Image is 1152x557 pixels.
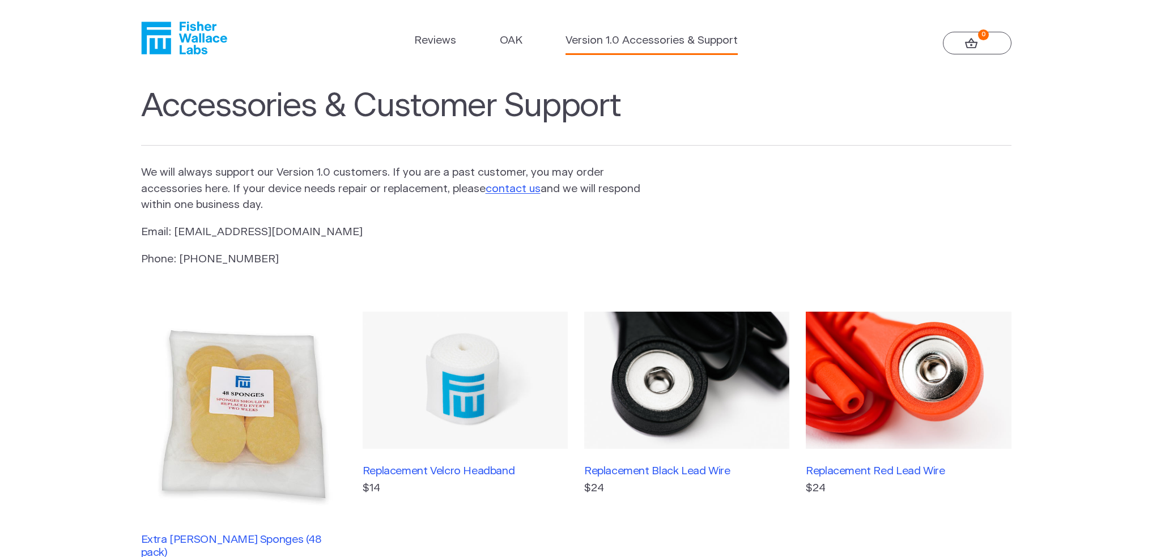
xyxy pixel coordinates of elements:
strong: 0 [978,29,989,40]
p: $14 [363,481,568,497]
img: Replacement Velcro Headband [363,312,568,449]
h3: Replacement Red Lead Wire [806,465,1011,478]
p: Phone: [PHONE_NUMBER] [141,252,642,268]
img: Extra Fisher Wallace Sponges (48 pack) [141,312,346,517]
img: Replacement Black Lead Wire [584,312,789,449]
p: Email: [EMAIL_ADDRESS][DOMAIN_NAME] [141,224,642,241]
img: Replacement Red Lead Wire [806,312,1011,449]
a: contact us [486,184,541,194]
a: Reviews [414,33,456,49]
a: Fisher Wallace [141,22,227,54]
a: Version 1.0 Accessories & Support [566,33,738,49]
h1: Accessories & Customer Support [141,87,1011,146]
h3: Replacement Velcro Headband [363,465,568,478]
a: 0 [943,32,1011,54]
p: $24 [806,481,1011,497]
p: We will always support our Version 1.0 customers. If you are a past customer, you may order acces... [141,165,642,214]
h3: Replacement Black Lead Wire [584,465,789,478]
p: $24 [584,481,789,497]
a: OAK [500,33,522,49]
